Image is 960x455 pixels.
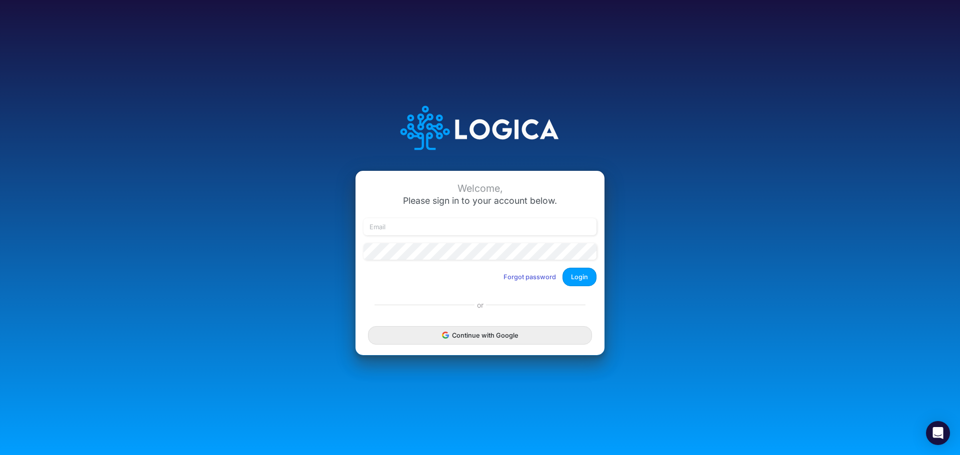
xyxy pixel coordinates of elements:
[368,326,592,345] button: Continue with Google
[497,269,562,285] button: Forgot password
[926,421,950,445] div: Open Intercom Messenger
[363,183,596,194] div: Welcome,
[403,195,557,206] span: Please sign in to your account below.
[562,268,596,286] button: Login
[363,218,596,235] input: Email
